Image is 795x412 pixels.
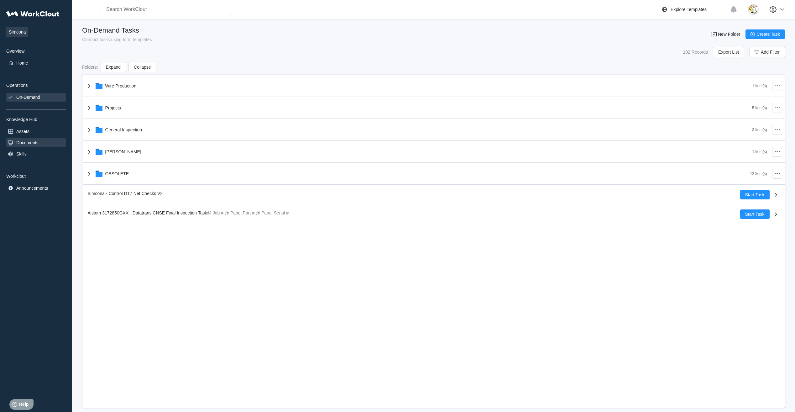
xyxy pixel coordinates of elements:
button: Export List [713,47,744,57]
div: 5 Item(s) [752,106,767,110]
div: Operations [6,83,66,88]
mark: @ Panel Part # [225,210,254,215]
a: Announcements [6,184,66,193]
button: New Folder [707,29,745,39]
input: Search WorkClout [100,4,231,15]
div: Explore Templates [671,7,707,12]
mark: @ Job # [207,210,223,215]
div: Conduct tasks using form templates [82,37,152,42]
div: Overview [6,49,66,54]
div: On-Demand [16,95,40,100]
div: 102 Records [683,50,708,55]
div: Home [16,61,28,66]
div: Knowledge Hub [6,117,66,122]
div: Skills [16,151,27,156]
span: Export List [718,50,739,54]
div: Documents [16,140,39,145]
img: download.jpg [748,4,759,15]
div: 3 Item(s) [752,128,767,132]
a: Skills [6,150,66,158]
span: New Folder [718,32,740,36]
a: Alstom 3172850GXX - Datatrans CNSE Final Inspection Task@ Job #@ Panel Part #@ Panel Serial #Star... [83,204,785,224]
div: 1 Item(s) [752,150,767,154]
span: Expand [106,65,121,69]
div: Announcements [16,186,48,191]
button: Collapse [128,62,156,72]
div: Projects [105,105,121,110]
div: 1 Item(s) [752,84,767,88]
div: 12 Item(s) [750,172,767,176]
span: Simcona - Control DT7 Net Checks V2 [88,191,163,196]
div: [PERSON_NAME] [105,149,141,154]
span: Alstom 3172850GXX - Datatrans CNSE Final Inspection Task [88,210,207,215]
button: Create Task [745,29,785,39]
button: Start Task [740,209,770,219]
div: Assets [16,129,29,134]
div: Wire Production [105,83,137,88]
button: Add Filter [749,47,785,57]
span: Start Task [745,212,765,216]
a: Assets [6,127,66,136]
div: Folders : [82,65,98,70]
div: General Inspection [105,127,142,132]
a: On-Demand [6,93,66,102]
span: Add Filter [761,50,780,54]
a: Documents [6,138,66,147]
span: Collapse [134,65,151,69]
span: Create Task [757,32,780,36]
a: Home [6,59,66,67]
span: Start Task [745,193,765,197]
div: On-Demand Tasks [82,26,152,34]
mark: @ Panel Serial # [256,210,289,215]
div: Workclout [6,174,66,179]
button: Expand [101,62,126,72]
a: Explore Templates [661,6,727,13]
a: Simcona - Control DT7 Net Checks V2Start Task [83,185,785,204]
span: Simcona [6,27,28,37]
button: Start Task [740,190,770,199]
div: OBSOLETE [105,171,129,176]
